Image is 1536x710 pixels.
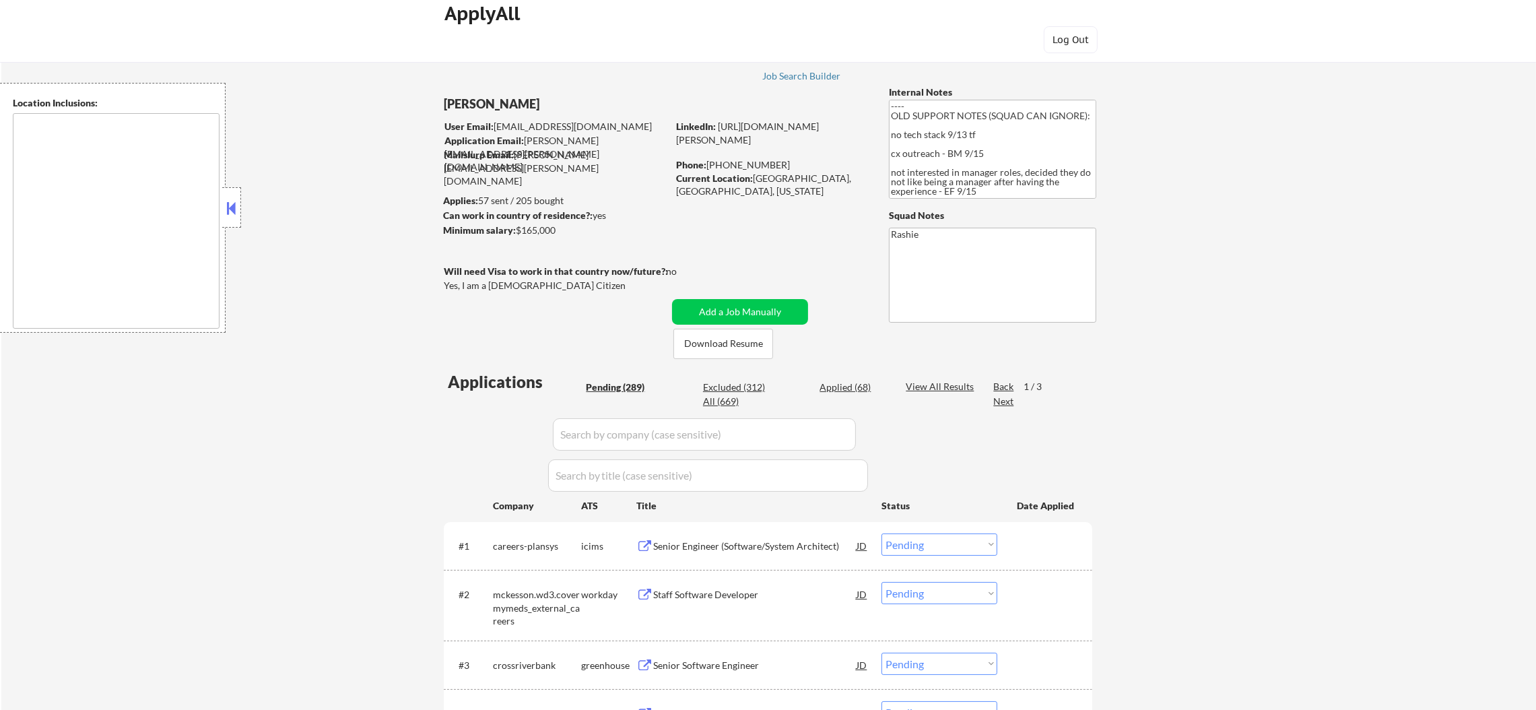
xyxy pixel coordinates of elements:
strong: Minimum salary: [443,224,516,236]
strong: Mailslurp Email: [444,149,514,160]
div: Title [636,499,869,513]
div: Company [493,499,581,513]
div: [PERSON_NAME][EMAIL_ADDRESS][PERSON_NAME][DOMAIN_NAME] [444,148,667,188]
div: Location Inclusions: [13,96,220,110]
div: Status [881,493,997,517]
div: greenhouse [581,659,636,672]
div: Back [993,380,1015,393]
div: #1 [459,540,482,553]
div: JD [855,653,869,677]
div: JD [855,534,869,558]
input: Search by title (case sensitive) [548,459,868,492]
strong: Phone: [676,159,706,170]
div: [EMAIL_ADDRESS][DOMAIN_NAME] [444,120,667,133]
div: Next [993,395,1015,408]
div: #2 [459,588,482,602]
div: mckesson.wd3.covermymeds_external_careers [493,588,581,628]
div: [PHONE_NUMBER] [676,158,867,172]
strong: Application Email: [444,135,524,146]
div: [PERSON_NAME][EMAIL_ADDRESS][PERSON_NAME][DOMAIN_NAME] [444,134,667,174]
strong: Can work in country of residence?: [443,209,593,221]
strong: Current Location: [676,172,753,184]
div: 1 / 3 [1024,380,1055,393]
div: no [666,265,704,278]
div: Staff Software Developer [653,588,857,602]
button: Download Resume [673,329,773,359]
div: ATS [581,499,636,513]
div: workday [581,588,636,602]
div: All (669) [703,395,770,408]
strong: User Email: [444,121,494,132]
strong: LinkedIn: [676,121,716,132]
div: JD [855,582,869,606]
a: Job Search Builder [762,71,841,84]
div: careers-plansys [493,540,581,553]
div: Date Applied [1017,499,1076,513]
button: Log Out [1044,26,1098,53]
div: [GEOGRAPHIC_DATA], [GEOGRAPHIC_DATA], [US_STATE] [676,172,867,198]
div: Internal Notes [889,86,1096,99]
div: 57 sent / 205 bought [443,194,667,207]
div: Senior Software Engineer [653,659,857,672]
a: [URL][DOMAIN_NAME][PERSON_NAME] [676,121,819,146]
strong: Applies: [443,195,478,206]
div: ApplyAll [444,2,524,25]
button: Add a Job Manually [672,299,808,325]
div: Pending (289) [586,381,653,394]
div: Applications [448,374,581,390]
div: yes [443,209,663,222]
div: Job Search Builder [762,71,841,81]
div: icims [581,540,636,553]
div: crossriverbank [493,659,581,672]
div: Yes, I am a [DEMOGRAPHIC_DATA] Citizen [444,279,671,292]
div: $165,000 [443,224,667,237]
div: Excluded (312) [703,381,770,394]
div: Senior Engineer (Software/System Architect) [653,540,857,553]
div: [PERSON_NAME] [444,96,721,112]
strong: Will need Visa to work in that country now/future?: [444,265,668,277]
div: View All Results [906,380,978,393]
div: Applied (68) [820,381,887,394]
div: #3 [459,659,482,672]
input: Search by company (case sensitive) [553,418,856,451]
div: Squad Notes [889,209,1096,222]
